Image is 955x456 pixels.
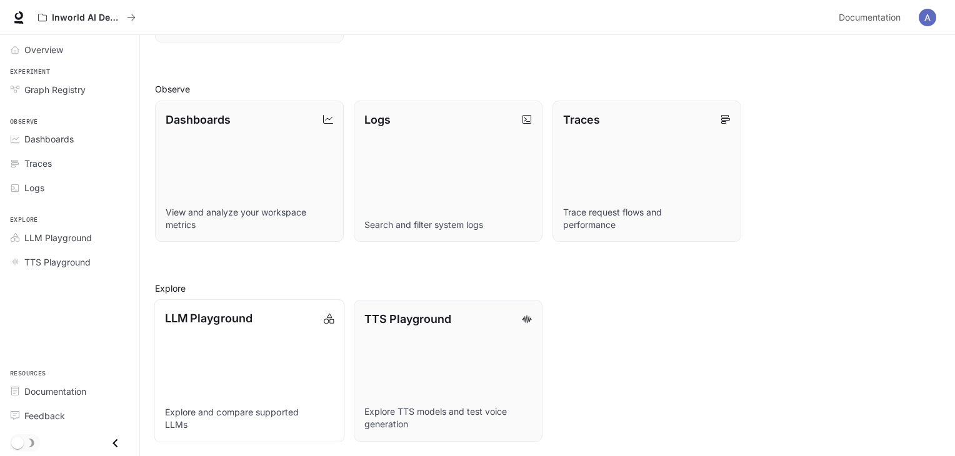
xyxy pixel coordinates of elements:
[165,406,334,431] p: Explore and compare supported LLMs
[915,5,940,30] button: User avatar
[354,300,542,442] a: TTS PlaygroundExplore TTS models and test voice generation
[101,430,129,456] button: Close drawer
[155,82,940,96] h2: Observe
[24,409,65,422] span: Feedback
[154,299,344,442] a: LLM PlaygroundExplore and compare supported LLMs
[839,10,901,26] span: Documentation
[32,5,141,30] button: All workspaces
[5,39,134,61] a: Overview
[364,405,532,430] p: Explore TTS models and test voice generation
[5,152,134,174] a: Traces
[364,111,391,128] p: Logs
[834,5,910,30] a: Documentation
[5,177,134,199] a: Logs
[24,132,74,146] span: Dashboards
[24,255,91,269] span: TTS Playground
[919,9,936,26] img: User avatar
[5,79,134,101] a: Graph Registry
[11,435,24,449] span: Dark mode toggle
[24,43,63,56] span: Overview
[5,405,134,427] a: Feedback
[552,101,741,242] a: TracesTrace request flows and performance
[354,101,542,242] a: LogsSearch and filter system logs
[24,385,86,398] span: Documentation
[24,83,86,96] span: Graph Registry
[24,181,44,194] span: Logs
[364,219,532,231] p: Search and filter system logs
[155,101,344,242] a: DashboardsView and analyze your workspace metrics
[166,111,231,128] p: Dashboards
[24,231,92,244] span: LLM Playground
[364,310,451,327] p: TTS Playground
[5,251,134,273] a: TTS Playground
[5,380,134,402] a: Documentation
[155,282,940,295] h2: Explore
[52,12,122,23] p: Inworld AI Demos
[165,310,252,327] p: LLM Playground
[563,111,600,128] p: Traces
[166,206,333,231] p: View and analyze your workspace metrics
[5,128,134,150] a: Dashboards
[5,227,134,249] a: LLM Playground
[24,157,52,170] span: Traces
[563,206,731,231] p: Trace request flows and performance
